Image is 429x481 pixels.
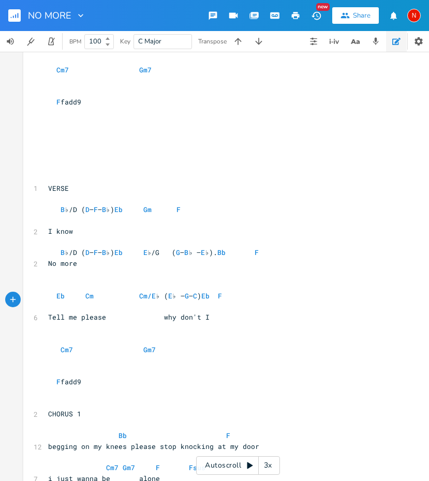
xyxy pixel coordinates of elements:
[48,291,222,300] span: ♭ ( ♭ – – )
[48,227,73,236] span: I know
[198,38,227,44] div: Transpose
[106,463,119,472] span: Cm7
[218,291,222,300] span: F
[143,248,147,257] span: E
[143,205,152,214] span: Gm
[407,4,421,27] button: N
[114,205,123,214] span: Eb
[306,6,327,25] button: New
[61,205,65,214] span: B
[61,345,73,354] span: Cm7
[102,248,106,257] span: B
[189,463,205,472] span: Fsus
[28,11,71,20] span: NO MORE
[48,442,259,451] span: begging on my knees please stop knocking at my door
[332,7,379,24] button: Share
[56,65,69,74] span: Cm7
[48,248,259,257] span: ♭/D ( – – ♭) ♭/G ( – ♭ – ♭).
[102,205,106,214] span: B
[259,456,277,475] div: 3x
[196,456,280,475] div: Autoscroll
[48,184,69,193] span: VERSE
[48,409,81,418] span: CHORUS 1
[48,97,81,107] span: fadd9
[184,248,188,257] span: B
[407,9,421,22] div: nadaluttienrico
[56,291,65,300] span: Eb
[193,291,197,300] span: C
[143,345,156,354] span: Gm7
[61,248,65,257] span: B
[119,431,127,440] span: Bb
[139,65,152,74] span: Gm7
[185,291,189,300] span: G
[56,97,61,107] span: F
[85,205,90,214] span: D
[217,248,226,257] span: Bb
[139,291,156,300] span: Cm/E
[201,248,205,257] span: E
[69,39,81,44] div: BPM
[48,259,77,268] span: No more
[48,312,210,322] span: Tell me please why don't I
[201,291,210,300] span: Eb
[94,205,98,214] span: F
[94,248,98,257] span: F
[56,377,61,386] span: F
[120,38,130,44] div: Key
[226,431,230,440] span: F
[176,205,181,214] span: F
[176,248,180,257] span: G
[85,291,94,300] span: Cm
[48,205,181,214] span: ♭/D ( – – ♭)
[123,463,135,472] span: Gm7
[85,248,90,257] span: D
[255,248,259,257] span: F
[168,291,172,300] span: E
[353,11,371,20] div: Share
[48,377,81,386] span: fadd9
[138,37,161,46] span: C Major
[156,463,160,472] span: F
[114,248,123,257] span: Eb
[316,3,330,11] div: New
